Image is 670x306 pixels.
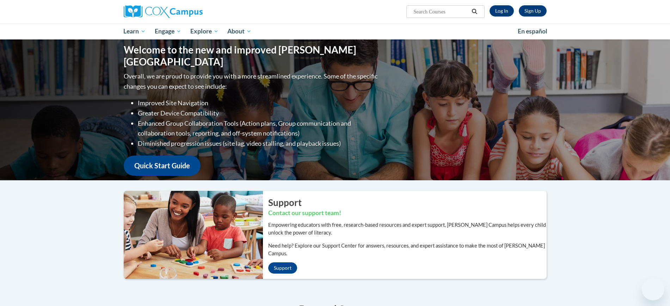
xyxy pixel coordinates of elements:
span: Explore [190,27,219,36]
a: Cox Campus [124,5,258,18]
a: Quick Start Guide [124,156,201,176]
a: Support [268,262,297,274]
a: Log In [490,5,514,17]
img: Cox Campus [124,5,203,18]
input: Search Courses [413,7,469,16]
li: Enhanced Group Collaboration Tools (Action plans, Group communication and collaboration tools, re... [138,118,379,139]
p: Empowering educators with free, research-based resources and expert support, [PERSON_NAME] Campus... [268,221,547,237]
h1: Welcome to the new and improved [PERSON_NAME][GEOGRAPHIC_DATA] [124,44,379,68]
span: En español [518,27,547,35]
li: Diminished progression issues (site lag, video stalling, and playback issues) [138,138,379,149]
a: Learn [119,23,150,39]
iframe: Button to launch messaging window [642,278,664,300]
span: Learn [123,27,146,36]
a: Register [519,5,547,17]
span: About [227,27,251,36]
a: En español [513,24,552,39]
p: Overall, we are proud to provide you with a more streamlined experience. Some of the specific cha... [124,71,379,92]
li: Greater Device Compatibility [138,108,379,118]
a: Engage [150,23,186,39]
button: Search [469,7,480,16]
li: Improved Site Navigation [138,98,379,108]
a: About [223,23,256,39]
h3: Contact our support team! [268,209,547,218]
a: Explore [186,23,223,39]
span: Engage [155,27,181,36]
div: Main menu [113,23,557,39]
p: Need help? Explore our Support Center for answers, resources, and expert assistance to make the m... [268,242,547,257]
img: ... [118,191,263,279]
h2: Support [268,196,547,209]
